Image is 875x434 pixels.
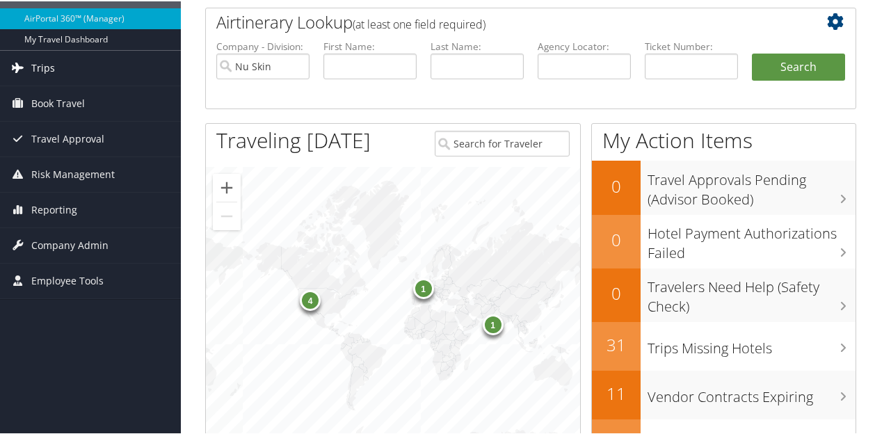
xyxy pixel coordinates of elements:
h3: Travel Approvals Pending (Advisor Booked) [648,162,856,208]
span: Travel Approval [31,120,104,155]
span: (at least one field required) [353,15,485,31]
h2: 0 [592,173,641,197]
span: Book Travel [31,85,85,120]
h1: My Action Items [592,124,856,154]
h2: 31 [592,332,641,355]
h3: Hotel Payment Authorizations Failed [648,216,856,262]
h2: 0 [592,227,641,250]
a: 0Travel Approvals Pending (Advisor Booked) [592,159,856,213]
div: 1 [412,276,433,297]
h1: Traveling [DATE] [216,124,371,154]
h3: Trips Missing Hotels [648,330,856,357]
h2: 0 [592,280,641,304]
button: Zoom in [213,172,241,200]
label: Last Name: [431,38,524,52]
span: Risk Management [31,156,115,191]
h2: Airtinerary Lookup [216,9,791,33]
div: 1 [482,313,503,334]
a: 31Trips Missing Hotels [592,321,856,369]
label: Agency Locator: [538,38,631,52]
span: Employee Tools [31,262,104,297]
span: Reporting [31,191,77,226]
a: 0Hotel Payment Authorizations Failed [592,214,856,267]
h2: 11 [592,380,641,404]
a: 0Travelers Need Help (Safety Check) [592,267,856,321]
div: 4 [300,289,321,310]
button: Zoom out [213,201,241,229]
h3: Vendor Contracts Expiring [648,379,856,405]
input: Search for Traveler [435,129,570,155]
h3: Travelers Need Help (Safety Check) [648,269,856,315]
button: Search [752,52,845,80]
a: 11Vendor Contracts Expiring [592,369,856,418]
span: Trips [31,49,55,84]
label: Ticket Number: [645,38,738,52]
span: Company Admin [31,227,109,262]
label: First Name: [323,38,417,52]
label: Company - Division: [216,38,310,52]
